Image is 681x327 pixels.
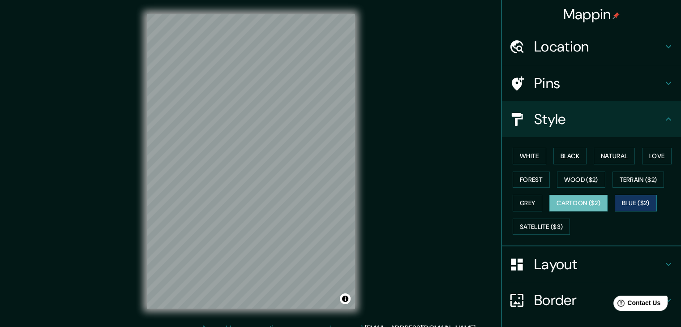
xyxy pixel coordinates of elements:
[534,291,663,309] h4: Border
[534,74,663,92] h4: Pins
[513,219,570,235] button: Satellite ($3)
[502,29,681,65] div: Location
[615,195,657,211] button: Blue ($2)
[502,101,681,137] div: Style
[549,195,608,211] button: Cartoon ($2)
[534,38,663,56] h4: Location
[642,148,672,164] button: Love
[502,282,681,318] div: Border
[557,172,605,188] button: Wood ($2)
[502,65,681,101] div: Pins
[513,148,546,164] button: White
[553,148,587,164] button: Black
[612,172,664,188] button: Terrain ($2)
[601,292,671,317] iframe: Help widget launcher
[563,5,620,23] h4: Mappin
[513,195,542,211] button: Grey
[513,172,550,188] button: Forest
[534,255,663,273] h4: Layout
[534,110,663,128] h4: Style
[147,14,355,309] canvas: Map
[502,246,681,282] div: Layout
[340,293,351,304] button: Toggle attribution
[594,148,635,164] button: Natural
[612,12,620,19] img: pin-icon.png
